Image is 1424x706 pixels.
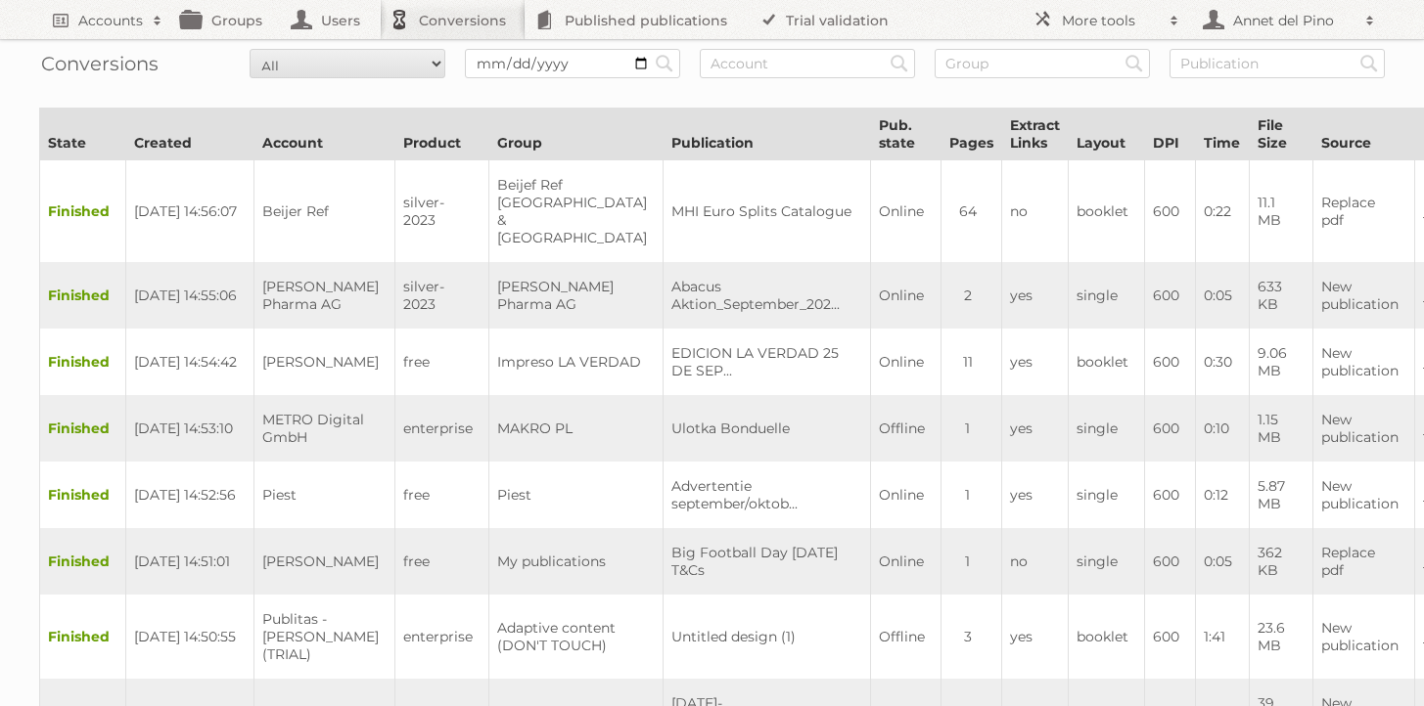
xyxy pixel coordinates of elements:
input: Search [885,49,914,78]
td: Big Football Day [DATE] T&Cs [664,528,871,595]
td: 600 [1145,462,1196,528]
td: booklet [1069,160,1145,263]
td: single [1069,395,1145,462]
td: 600 [1145,262,1196,329]
td: free [395,462,489,528]
td: silver-2023 [395,262,489,329]
td: 3 [942,595,1002,679]
td: MAKRO PL [489,395,664,462]
td: 64 [942,160,1002,263]
td: no [1002,160,1069,263]
td: 0:10 [1196,395,1250,462]
td: Online [871,462,942,528]
span: [DATE] 14:50:55 [134,628,236,645]
td: EDICION LA VERDAD 25 DE SEP... [664,329,871,395]
td: [PERSON_NAME] [254,329,395,395]
td: single [1069,462,1145,528]
td: [PERSON_NAME] Pharma AG [254,262,395,329]
th: Created [126,109,254,160]
span: [DATE] 14:53:10 [134,419,233,437]
td: Online [871,329,942,395]
td: no [1002,528,1069,595]
h2: Annet del Pino [1228,11,1355,30]
td: yes [1002,595,1069,679]
td: 23.6 MB [1250,595,1313,679]
td: New publication [1313,262,1415,329]
span: [DATE] 14:51:01 [134,552,230,570]
td: silver-2023 [395,160,489,263]
td: single [1069,528,1145,595]
td: Finished [40,395,126,462]
td: 5.87 MB [1250,462,1313,528]
td: yes [1002,462,1069,528]
td: New publication [1313,595,1415,679]
td: 1 [942,528,1002,595]
td: Finished [40,329,126,395]
td: yes [1002,329,1069,395]
th: Publication [664,109,871,160]
td: Offline [871,395,942,462]
td: 600 [1145,528,1196,595]
td: Beijef Ref [GEOGRAPHIC_DATA] & [GEOGRAPHIC_DATA] [489,160,664,263]
td: yes [1002,395,1069,462]
input: Date [465,49,680,78]
td: Replace pdf [1313,528,1415,595]
td: booklet [1069,329,1145,395]
th: Layout [1069,109,1145,160]
td: Advertentie september/oktob... [664,462,871,528]
input: Group [935,49,1150,78]
td: 600 [1145,395,1196,462]
td: Untitled design (1) [664,595,871,679]
td: METRO Digital GmbH [254,395,395,462]
th: Time [1196,109,1250,160]
td: Offline [871,595,942,679]
td: Online [871,528,942,595]
td: Finished [40,160,126,263]
td: Finished [40,595,126,679]
td: 362 KB [1250,528,1313,595]
span: [DATE] 14:55:06 [134,287,237,304]
input: Search [1355,49,1384,78]
td: 1 [942,462,1002,528]
th: DPI [1145,109,1196,160]
td: Abacus Aktion_September_202... [664,262,871,329]
td: 1.15 MB [1250,395,1313,462]
td: Piest [489,462,664,528]
td: enterprise [395,395,489,462]
td: free [395,329,489,395]
td: 2 [942,262,1002,329]
td: Adaptive content (DON'T TOUCH) [489,595,664,679]
td: [PERSON_NAME] Pharma AG [489,262,664,329]
td: Beijer Ref [254,160,395,263]
td: 600 [1145,329,1196,395]
td: Online [871,262,942,329]
td: New publication [1313,329,1415,395]
input: Publication [1170,49,1385,78]
td: 1:41 [1196,595,1250,679]
td: 9.06 MB [1250,329,1313,395]
td: 11.1 MB [1250,160,1313,263]
td: Impreso LA VERDAD [489,329,664,395]
span: [DATE] 14:54:42 [134,353,237,371]
td: My publications [489,528,664,595]
input: Account [700,49,915,78]
h2: More tools [1062,11,1160,30]
td: Finished [40,262,126,329]
td: 0:12 [1196,462,1250,528]
td: New publication [1313,462,1415,528]
th: Extract Links [1002,109,1069,160]
span: [DATE] 14:56:07 [134,202,237,220]
th: File Size [1250,109,1313,160]
td: booklet [1069,595,1145,679]
input: Search [1120,49,1149,78]
td: 11 [942,329,1002,395]
td: 1 [942,395,1002,462]
td: single [1069,262,1145,329]
td: Publitas - [PERSON_NAME] (TRIAL) [254,595,395,679]
td: 600 [1145,160,1196,263]
td: enterprise [395,595,489,679]
th: Source [1313,109,1415,160]
td: [PERSON_NAME] [254,528,395,595]
td: 600 [1145,595,1196,679]
td: 0:30 [1196,329,1250,395]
